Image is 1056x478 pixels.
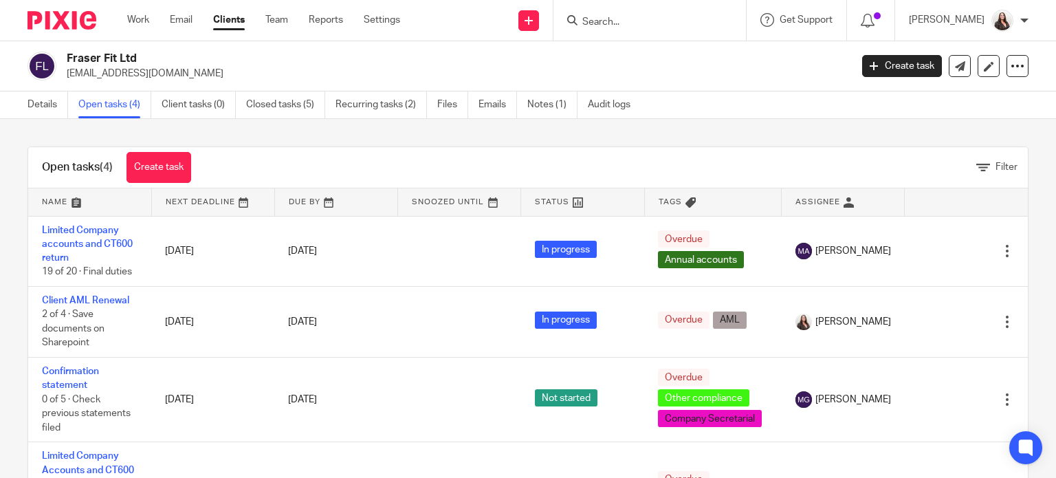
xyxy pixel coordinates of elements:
[364,13,400,27] a: Settings
[42,226,133,263] a: Limited Company accounts and CT600 return
[126,152,191,183] a: Create task
[42,395,131,433] span: 0 of 5 · Check previous statements filed
[535,312,597,329] span: In progress
[170,13,192,27] a: Email
[478,91,517,118] a: Emails
[815,393,891,406] span: [PERSON_NAME]
[412,198,484,206] span: Snoozed Until
[862,55,942,77] a: Create task
[658,312,709,329] span: Overdue
[437,91,468,118] a: Files
[335,91,427,118] a: Recurring tasks (2)
[795,243,812,259] img: svg%3E
[27,11,96,30] img: Pixie
[42,310,104,348] span: 2 of 4 · Save documents on Sharepoint
[995,162,1017,172] span: Filter
[27,91,68,118] a: Details
[991,10,1013,32] img: 2022.jpg
[151,216,274,287] td: [DATE]
[127,13,149,27] a: Work
[309,13,343,27] a: Reports
[27,52,56,80] img: svg%3E
[659,198,682,206] span: Tags
[658,251,744,268] span: Annual accounts
[265,13,288,27] a: Team
[151,358,274,442] td: [DATE]
[213,13,245,27] a: Clients
[288,395,317,404] span: [DATE]
[78,91,151,118] a: Open tasks (4)
[535,389,597,406] span: Not started
[658,410,762,427] span: Company Secretarial
[67,52,687,66] h2: Fraser Fit Ltd
[288,317,317,327] span: [DATE]
[658,230,709,248] span: Overdue
[527,91,577,118] a: Notes (1)
[151,287,274,358] td: [DATE]
[815,244,891,258] span: [PERSON_NAME]
[67,67,841,80] p: [EMAIL_ADDRESS][DOMAIN_NAME]
[588,91,641,118] a: Audit logs
[42,296,129,305] a: Client AML Renewal
[815,315,891,329] span: [PERSON_NAME]
[535,198,569,206] span: Status
[162,91,236,118] a: Client tasks (0)
[288,246,317,256] span: [DATE]
[42,160,113,175] h1: Open tasks
[581,17,705,29] input: Search
[535,241,597,258] span: In progress
[658,389,749,406] span: Other compliance
[658,369,709,386] span: Overdue
[795,391,812,408] img: svg%3E
[100,162,113,173] span: (4)
[909,13,984,27] p: [PERSON_NAME]
[42,268,132,277] span: 19 of 20 · Final duties
[713,312,747,329] span: AML
[42,367,99,390] a: Confirmation statement
[780,15,833,25] span: Get Support
[246,91,325,118] a: Closed tasks (5)
[795,314,812,330] img: 2022.jpg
